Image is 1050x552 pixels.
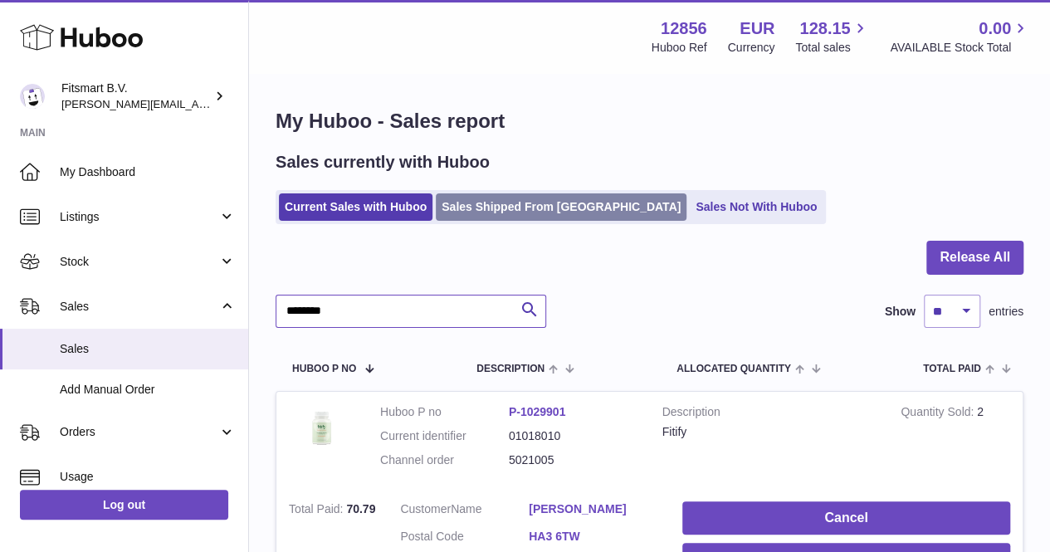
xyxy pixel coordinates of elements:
[61,81,211,112] div: Fitsmart B.V.
[529,501,657,517] a: [PERSON_NAME]
[661,17,707,40] strong: 12856
[60,341,236,357] span: Sales
[20,490,228,520] a: Log out
[279,193,432,221] a: Current Sales with Huboo
[989,304,1023,320] span: entries
[380,452,509,468] dt: Channel order
[476,364,545,374] span: Description
[400,529,529,549] dt: Postal Code
[509,428,637,444] dd: 01018010
[740,17,774,40] strong: EUR
[926,241,1023,275] button: Release All
[60,209,218,225] span: Listings
[529,529,657,545] a: HA3 6TW
[60,164,236,180] span: My Dashboard
[400,501,529,521] dt: Name
[61,97,333,110] span: [PERSON_NAME][EMAIL_ADDRESS][DOMAIN_NAME]
[662,404,877,424] strong: Description
[289,404,355,452] img: 128561739542540.png
[676,364,791,374] span: ALLOCATED Quantity
[682,501,1010,535] button: Cancel
[795,17,869,56] a: 128.15 Total sales
[509,405,566,418] a: P-1029901
[436,193,686,221] a: Sales Shipped From [GEOGRAPHIC_DATA]
[60,469,236,485] span: Usage
[60,299,218,315] span: Sales
[20,84,45,109] img: jonathan@leaderoo.com
[901,405,977,423] strong: Quantity Sold
[979,17,1011,40] span: 0.00
[60,382,236,398] span: Add Manual Order
[276,108,1023,134] h1: My Huboo - Sales report
[380,428,509,444] dt: Current identifier
[799,17,850,40] span: 128.15
[346,502,375,515] span: 70.79
[60,424,218,440] span: Orders
[888,392,1023,489] td: 2
[923,364,981,374] span: Total paid
[890,17,1030,56] a: 0.00 AVAILABLE Stock Total
[890,40,1030,56] span: AVAILABLE Stock Total
[690,193,823,221] a: Sales Not With Huboo
[60,254,218,270] span: Stock
[276,151,490,173] h2: Sales currently with Huboo
[795,40,869,56] span: Total sales
[885,304,916,320] label: Show
[652,40,707,56] div: Huboo Ref
[728,40,775,56] div: Currency
[289,502,346,520] strong: Total Paid
[400,502,451,515] span: Customer
[380,404,509,420] dt: Huboo P no
[509,452,637,468] dd: 5021005
[292,364,356,374] span: Huboo P no
[662,424,877,440] div: Fitify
